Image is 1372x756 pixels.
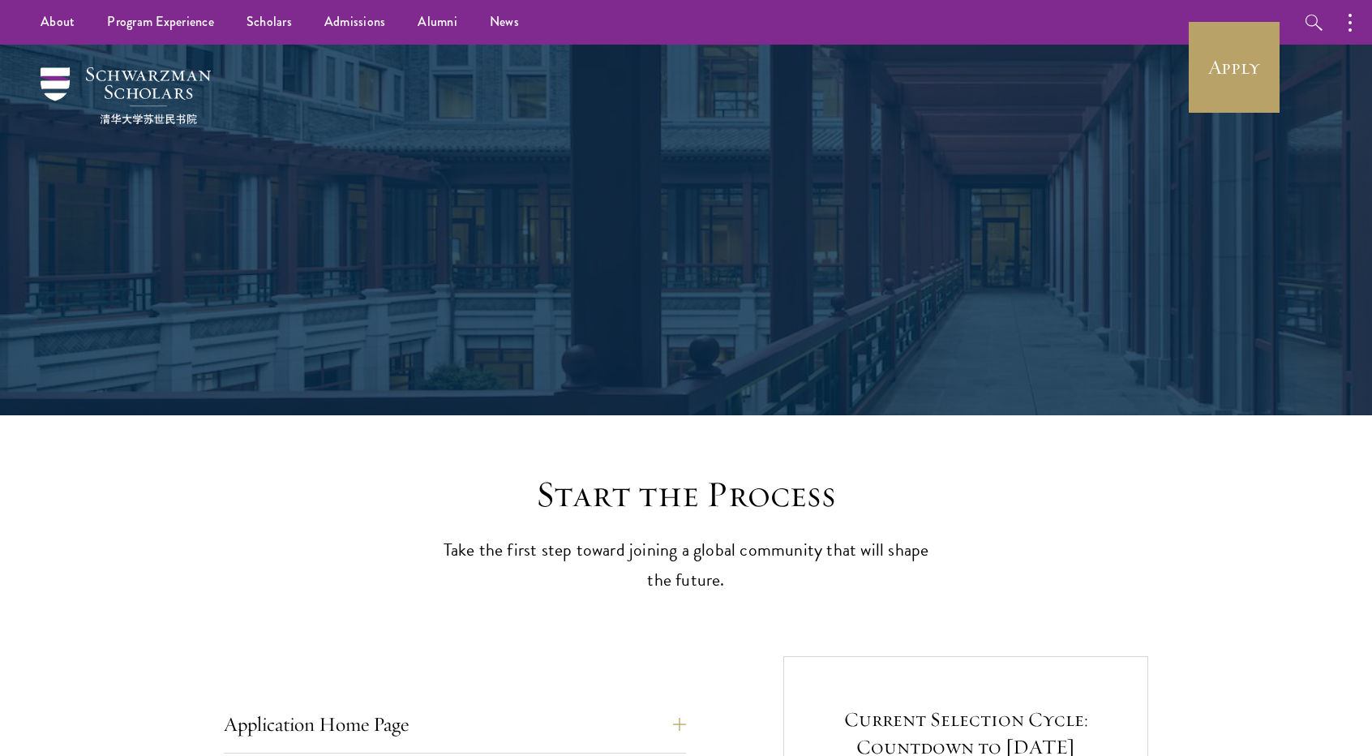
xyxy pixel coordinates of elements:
img: Schwarzman Scholars [41,67,211,124]
button: Application Home Page [224,705,686,744]
h2: Start the Process [435,472,937,518]
p: Take the first step toward joining a global community that will shape the future. [435,535,937,595]
a: Apply [1189,22,1280,113]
